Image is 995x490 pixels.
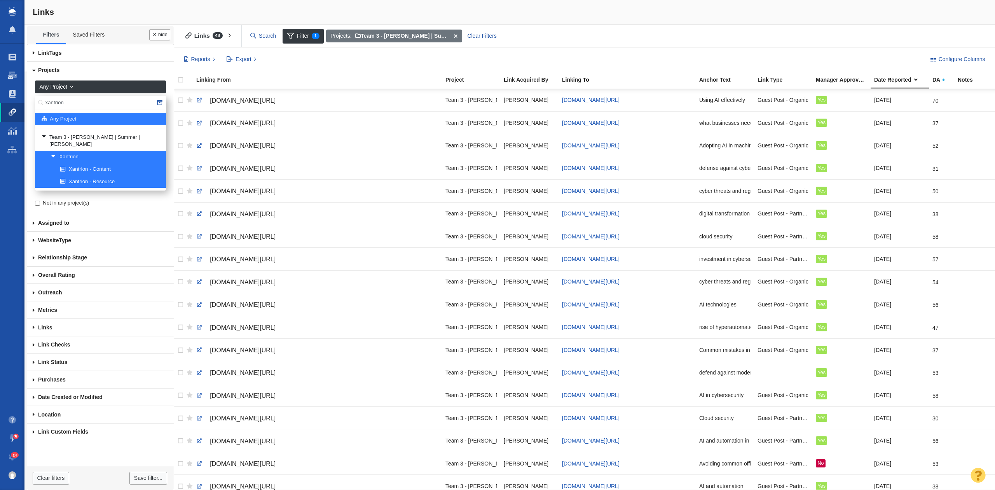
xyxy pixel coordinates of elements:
[754,429,812,452] td: Guest Post - Partnership
[812,157,871,179] td: Yes
[33,472,69,485] a: Clear filters
[27,267,174,284] a: Overall Rating
[758,346,808,353] span: Guest Post - Organic
[817,188,826,194] span: Yes
[196,412,438,425] a: [DOMAIN_NAME][URL]
[504,324,548,331] span: [PERSON_NAME]
[210,392,276,399] span: [DOMAIN_NAME][URL]
[932,432,939,444] div: 56
[49,151,162,163] a: Xantrion
[817,392,826,398] span: Yes
[562,415,620,421] a: [DOMAIN_NAME][URL]
[874,432,925,449] div: [DATE]
[27,371,174,388] a: Purchases
[562,278,620,285] a: [DOMAIN_NAME][URL]
[445,432,497,449] div: Team 3 - [PERSON_NAME] | Summer | [PERSON_NAME]\Xantrion\Xantrion - Content
[11,452,19,458] span: 24
[874,296,925,313] div: [DATE]
[504,142,548,149] span: [PERSON_NAME]
[196,298,438,311] a: [DOMAIN_NAME][URL]
[758,278,808,285] span: Guest Post - Organic
[932,137,939,149] div: 52
[817,233,826,239] span: Yes
[58,176,161,188] a: Xantrion - Resource
[445,205,497,222] div: Team 3 - [PERSON_NAME] | Summer | [PERSON_NAME]\Xantrion\Xantrion - Content
[758,324,808,331] span: Guest Post - Organic
[210,347,276,353] span: [DOMAIN_NAME][URL]
[504,77,561,84] a: Link Acquired By
[874,319,925,336] div: [DATE]
[932,364,939,376] div: 53
[754,293,812,316] td: Guest Post - Organic
[932,114,939,127] div: 37
[758,142,808,149] span: Guest Post - Organic
[129,472,167,485] a: Save filter...
[562,188,620,194] a: [DOMAIN_NAME][URL]
[562,233,620,240] span: [DOMAIN_NAME][URL]
[27,319,174,336] a: Links
[500,134,559,157] td: Rachel Hall
[504,96,548,103] span: [PERSON_NAME]
[812,134,871,157] td: Yes
[500,384,559,406] td: Alyssa Arnzen
[562,460,620,467] a: [DOMAIN_NAME][URL]
[562,483,620,489] span: [DOMAIN_NAME][URL]
[210,120,276,126] span: [DOMAIN_NAME][URL]
[463,30,501,43] div: Clear Filters
[210,279,276,285] span: [DOMAIN_NAME][URL]
[874,182,925,199] div: [DATE]
[699,77,757,84] a: Anchor Text
[210,301,276,308] span: [DOMAIN_NAME][URL]
[874,364,925,381] div: [DATE]
[66,27,112,43] a: Saved Filters
[27,62,174,79] a: Projects
[932,341,939,354] div: 37
[874,137,925,154] div: [DATE]
[932,77,940,82] span: DA
[562,301,620,308] a: [DOMAIN_NAME][URL]
[9,7,16,16] img: buzzstream_logo_iconsimple.png
[699,77,757,82] div: Anchor Text
[817,370,826,375] span: Yes
[817,143,826,148] span: Yes
[445,92,497,108] div: Team 3 - [PERSON_NAME] | Summer | [PERSON_NAME]\Xantrion\Xantrion - Content
[817,438,826,443] span: Yes
[283,29,324,44] span: Filter
[758,96,808,103] span: Guest Post - Organic
[817,324,826,330] span: Yes
[932,205,939,218] div: 38
[500,180,559,202] td: Lindsay Schoepf
[500,338,559,361] td: Laura Greene
[926,53,990,66] button: Configure Columns
[500,225,559,247] td: Rachel Hall
[562,210,620,217] a: [DOMAIN_NAME][URL]
[445,364,497,381] div: Team 3 - [PERSON_NAME] | Summer | [PERSON_NAME]\Xantrion\Xantrion - Content
[504,415,548,422] span: [PERSON_NAME]
[812,407,871,429] td: Yes
[210,483,276,490] span: [DOMAIN_NAME][URL]
[932,92,939,104] div: 70
[27,44,174,62] a: Tags
[874,77,932,84] a: Date Reported
[36,27,66,43] a: Filters
[758,77,815,84] a: Link Type
[562,165,620,171] span: [DOMAIN_NAME][URL]
[196,366,438,380] a: [DOMAIN_NAME][URL]
[562,324,620,330] a: [DOMAIN_NAME][URL]
[210,324,276,331] span: [DOMAIN_NAME][URL]
[562,437,620,444] a: [DOMAIN_NAME][URL]
[58,164,161,175] a: Xantrion - Content
[817,165,826,171] span: Yes
[504,187,548,194] span: [PERSON_NAME]
[210,233,276,240] span: [DOMAIN_NAME][URL]
[445,319,497,336] div: Team 3 - [PERSON_NAME] | Summer | [PERSON_NAME]\Xantrion\Xantrion - Content
[758,187,808,194] span: Guest Post - Organic
[817,347,826,352] span: Yes
[562,347,620,353] a: [DOMAIN_NAME][URL]
[500,202,559,225] td: Ashley Mendiola
[758,210,809,217] span: Guest Post - Partnership
[196,457,438,471] a: [DOMAIN_NAME][URL]
[812,452,871,474] td: No
[39,131,161,150] a: Team 3 - [PERSON_NAME] | Summer | [PERSON_NAME]
[196,435,438,448] a: [DOMAIN_NAME][URL]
